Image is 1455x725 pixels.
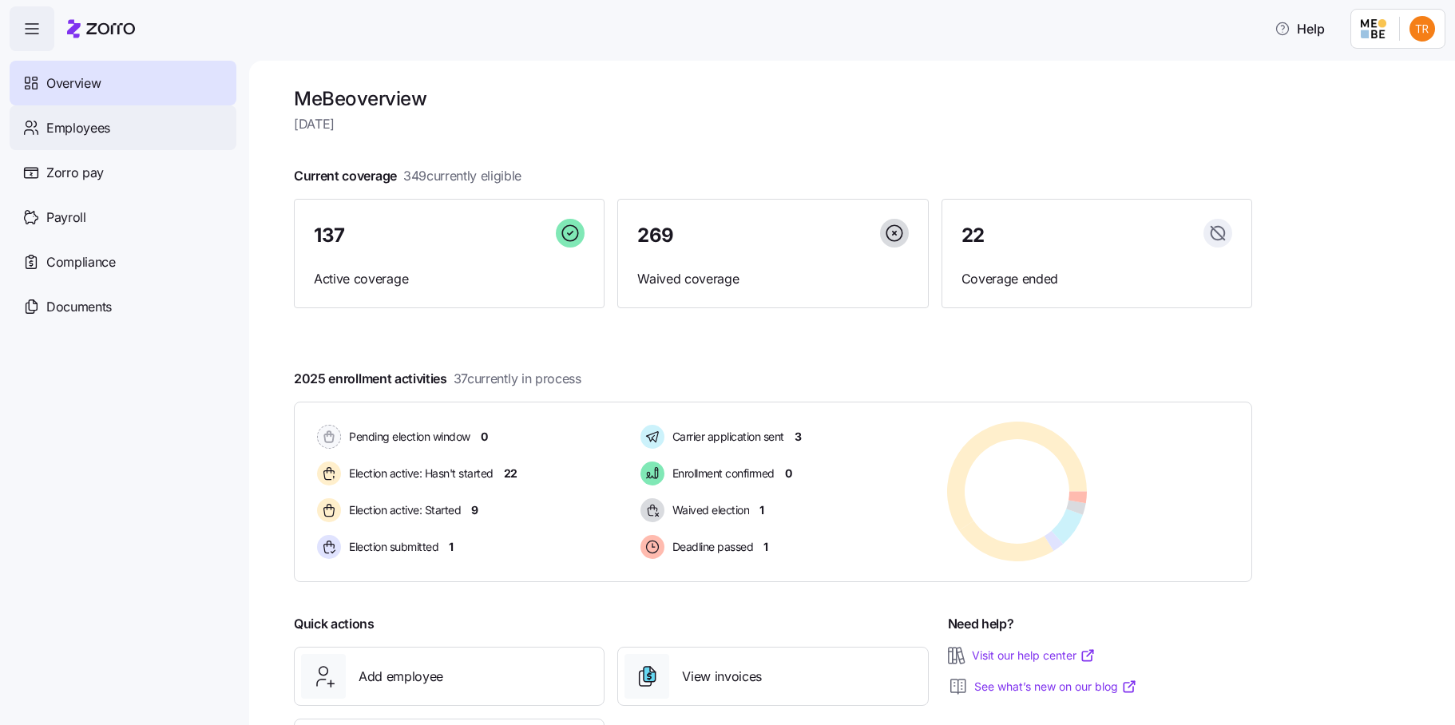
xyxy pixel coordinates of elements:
a: Documents [10,284,236,329]
span: Waived coverage [637,269,908,289]
span: Election submitted [344,539,438,555]
span: 22 [961,226,985,245]
span: 0 [785,466,792,481]
span: 137 [314,226,345,245]
a: Payroll [10,195,236,240]
span: Quick actions [294,614,375,634]
img: Employer logo [1361,19,1386,38]
span: 9 [471,502,478,518]
span: Add employee [359,667,443,687]
span: Documents [46,297,112,317]
span: 37 currently in process [454,369,581,389]
span: 1 [763,539,768,555]
a: See what’s new on our blog [974,679,1137,695]
a: Visit our help center [972,648,1096,664]
span: View invoices [682,667,762,687]
span: Payroll [46,208,86,228]
a: Zorro pay [10,150,236,195]
h1: MeBe overview [294,86,1252,111]
span: [DATE] [294,114,1252,134]
span: 0 [481,429,488,445]
img: 9f08772f748d173b6a631cba1b0c6066 [1409,16,1435,42]
span: Enrollment confirmed [668,466,775,481]
button: Help [1262,13,1338,45]
a: Compliance [10,240,236,284]
span: Deadline passed [668,539,754,555]
span: 349 currently eligible [403,166,521,186]
span: Election active: Started [344,502,461,518]
span: Zorro pay [46,163,104,183]
span: Overview [46,73,101,93]
span: Active coverage [314,269,585,289]
span: 1 [449,539,454,555]
a: Employees [10,105,236,150]
span: Current coverage [294,166,521,186]
span: Election active: Hasn't started [344,466,494,481]
span: 3 [795,429,802,445]
span: Help [1275,19,1325,38]
span: Coverage ended [961,269,1232,289]
span: Pending election window [344,429,470,445]
span: 1 [759,502,764,518]
span: Waived election [668,502,750,518]
span: Employees [46,118,110,138]
span: 269 [637,226,674,245]
span: 22 [504,466,517,481]
span: Carrier application sent [668,429,784,445]
span: Need help? [948,614,1014,634]
span: 2025 enrollment activities [294,369,581,389]
a: Overview [10,61,236,105]
span: Compliance [46,252,116,272]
